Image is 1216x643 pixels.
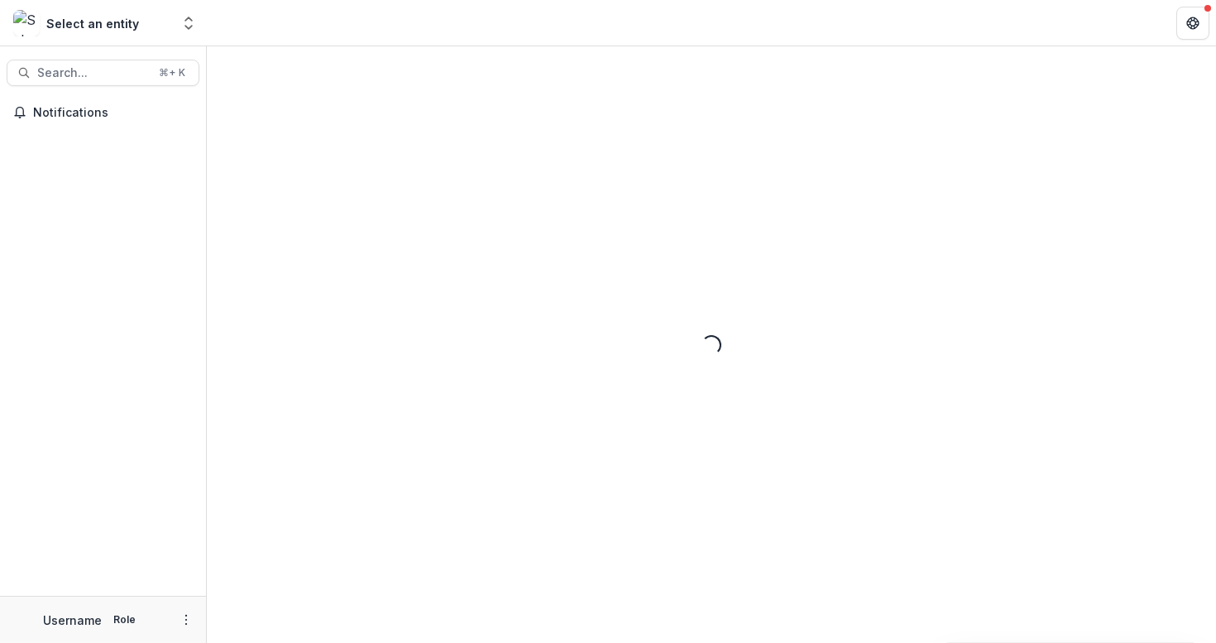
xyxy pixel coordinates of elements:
[43,612,102,629] p: Username
[7,99,199,126] button: Notifications
[7,60,199,86] button: Search...
[108,612,141,627] p: Role
[13,10,40,36] img: Select an entity
[1176,7,1209,40] button: Get Help
[176,610,196,630] button: More
[177,7,200,40] button: Open entity switcher
[37,66,149,80] span: Search...
[33,106,193,120] span: Notifications
[156,64,189,82] div: ⌘ + K
[46,15,139,32] div: Select an entity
